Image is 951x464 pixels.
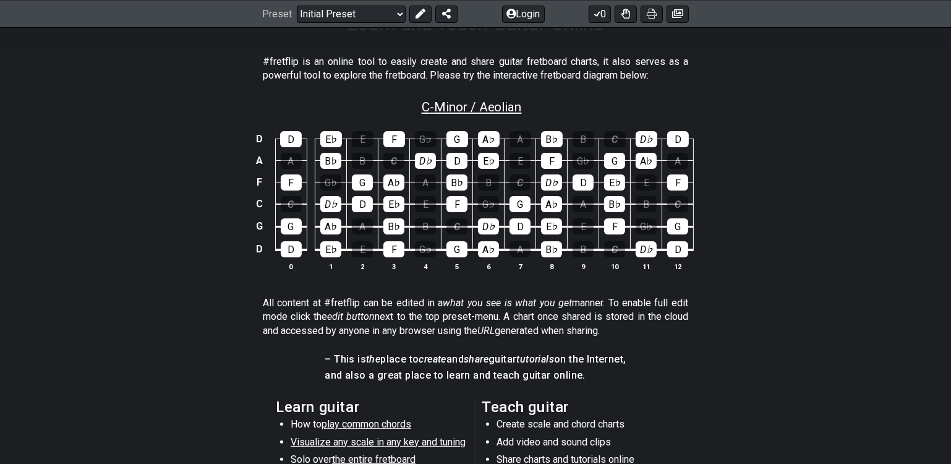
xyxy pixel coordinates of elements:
div: A [667,153,688,169]
div: A [510,241,531,257]
p: All content at #fretflip can be edited in a manner. To enable full edit mode click the next to th... [263,296,688,338]
div: D [573,174,594,191]
div: B♭ [541,241,562,257]
div: D♭ [541,174,562,191]
div: F [604,218,625,234]
div: B♭ [541,131,563,147]
div: A [281,153,302,169]
th: 6 [473,260,505,273]
div: D [280,131,302,147]
th: 9 [568,260,599,273]
div: E [573,218,594,234]
td: A [252,150,267,171]
div: B♭ [383,218,404,234]
div: D♭ [478,218,499,234]
div: G [281,218,302,234]
h4: – This is place to and guitar on the Internet, [325,353,626,366]
div: E♭ [604,174,625,191]
em: what you see is what you get [443,297,573,309]
span: C - Minor / Aeolian [422,100,522,114]
button: Edit Preset [409,5,432,22]
div: C [383,153,404,169]
em: URL [477,325,495,337]
div: F [667,174,688,191]
div: A♭ [636,153,657,169]
div: D♭ [320,196,341,212]
li: How to [291,418,467,435]
div: G [352,174,373,191]
span: play common chords [322,418,411,430]
div: A [415,174,436,191]
p: #fretflip is an online tool to easily create and share guitar fretboard charts, it also serves as... [263,55,688,83]
em: share [464,353,488,365]
button: 0 [589,5,611,22]
div: B [352,153,373,169]
div: B [415,218,436,234]
th: 12 [662,260,694,273]
div: C [510,174,531,191]
button: Share Preset [435,5,458,22]
th: 1 [315,260,347,273]
div: G [446,131,468,147]
div: E♭ [478,153,499,169]
div: G♭ [320,174,341,191]
em: create [419,353,446,365]
div: C [604,131,626,147]
div: A♭ [541,196,562,212]
em: edit button [327,311,375,322]
h4: and also a great place to learn and teach guitar online. [325,369,626,382]
h2: Teach guitar [482,400,675,414]
div: A♭ [478,131,500,147]
div: E [352,241,373,257]
th: 11 [631,260,662,273]
div: E [636,174,657,191]
div: E [510,153,531,169]
div: E♭ [383,196,404,212]
div: D [352,196,373,212]
div: A [573,196,594,212]
div: D♭ [415,153,436,169]
button: Toggle Dexterity for all fretkits [615,5,637,22]
div: F [541,153,562,169]
div: D [281,241,302,257]
div: D♭ [636,131,657,147]
div: G [510,196,531,212]
li: Add video and sound clips [497,436,673,453]
div: E [352,131,373,147]
button: Create image [667,5,689,22]
div: G♭ [415,241,436,257]
div: C [667,196,688,212]
div: E♭ [320,131,342,147]
div: A♭ [478,241,499,257]
div: C [446,218,467,234]
div: D [667,241,688,257]
div: D♭ [636,241,657,257]
span: Preset [262,8,292,20]
em: the [366,353,380,365]
td: C [252,193,267,215]
div: G♭ [478,196,499,212]
div: D [667,131,689,147]
div: A [510,131,531,147]
div: G [604,153,625,169]
div: C [281,196,302,212]
span: Visualize any scale in any key and tuning [291,436,466,448]
div: G♭ [415,131,437,147]
div: F [383,241,404,257]
th: 5 [441,260,473,273]
div: B♭ [604,196,625,212]
div: A♭ [320,218,341,234]
th: 4 [410,260,441,273]
select: Preset [297,5,406,22]
div: A♭ [383,174,404,191]
div: B♭ [446,174,467,191]
div: G♭ [573,153,594,169]
div: E [415,196,436,212]
div: E♭ [320,241,341,257]
th: 0 [275,260,307,273]
td: D [252,128,267,150]
div: A [352,218,373,234]
em: tutorials [517,353,555,365]
div: F [383,131,405,147]
div: G [446,241,467,257]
